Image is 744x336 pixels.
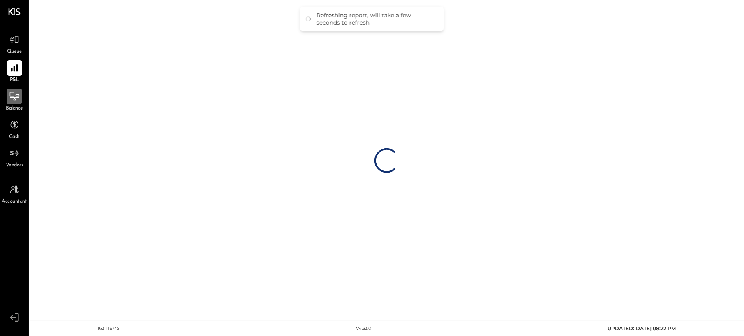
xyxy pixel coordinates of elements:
div: Refreshing report, will take a few seconds to refresh [317,12,436,26]
span: P&L [10,77,19,84]
span: Vendors [6,162,23,169]
a: Balance [0,89,28,112]
span: Cash [9,133,20,141]
div: 163 items [97,325,120,332]
a: Queue [0,32,28,56]
a: Cash [0,117,28,141]
span: Queue [7,48,22,56]
a: Accountant [0,182,28,205]
a: P&L [0,60,28,84]
span: UPDATED: [DATE] 08:22 PM [608,325,676,331]
span: Accountant [2,198,27,205]
span: Balance [6,105,23,112]
a: Vendors [0,145,28,169]
div: v 4.33.0 [356,325,372,332]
